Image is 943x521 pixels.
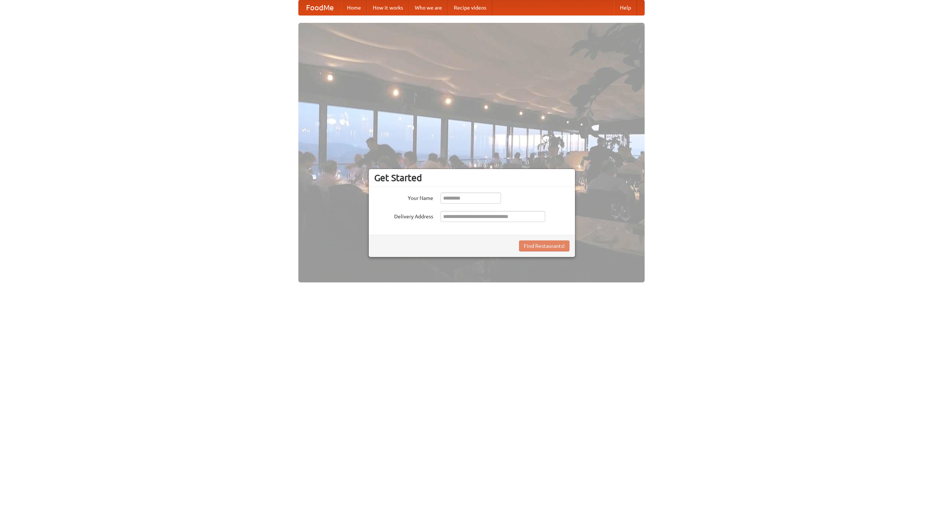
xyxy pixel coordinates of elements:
label: Delivery Address [374,211,433,220]
button: Find Restaurants! [519,240,569,251]
a: FoodMe [299,0,341,15]
a: Help [614,0,637,15]
h3: Get Started [374,172,569,183]
a: How it works [367,0,409,15]
a: Who we are [409,0,448,15]
label: Your Name [374,193,433,202]
a: Recipe videos [448,0,492,15]
a: Home [341,0,367,15]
